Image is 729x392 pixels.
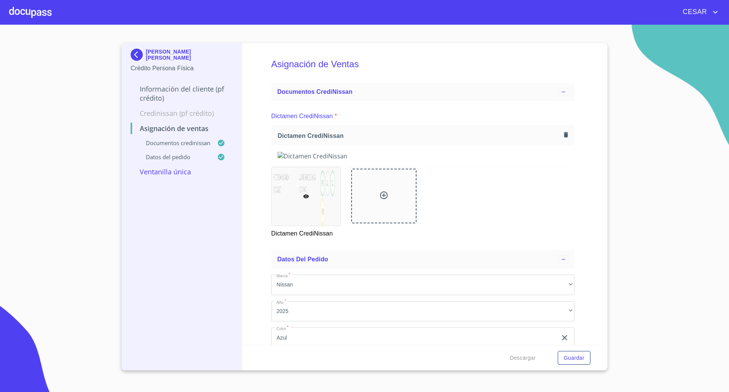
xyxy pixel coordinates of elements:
p: Crédito Persona Física [131,64,233,73]
div: 2025 [271,301,574,322]
span: Descargar [510,353,536,363]
span: Documentos CrediNissan [277,89,352,95]
button: Descargar [507,351,539,365]
p: Dictamen CrediNissan [271,112,333,121]
div: Datos del pedido [271,250,574,269]
p: Documentos CrediNissan [131,139,217,147]
p: Información del cliente (PF crédito) [131,84,233,103]
p: Ventanilla única [131,167,233,176]
button: Guardar [558,351,590,365]
p: Asignación de Ventas [131,124,233,133]
span: CESAR [677,6,711,18]
div: Nissan [271,275,574,295]
button: account of current user [677,6,720,18]
p: Datos del pedido [131,153,217,161]
span: Datos del pedido [277,256,328,262]
div: Documentos CrediNissan [271,83,574,101]
div: [PERSON_NAME] [PERSON_NAME] [131,49,233,64]
h5: Asignación de Ventas [271,49,574,80]
img: Dictamen CrediNissan [278,152,568,160]
p: [PERSON_NAME] [PERSON_NAME] [146,49,233,61]
p: Credinissan (PF crédito) [131,109,233,118]
span: Guardar [564,353,584,363]
span: Dictamen CrediNissan [278,132,561,140]
button: clear input [560,333,569,342]
img: Docupass spot blue [131,49,146,61]
p: Dictamen CrediNissan [271,226,340,238]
